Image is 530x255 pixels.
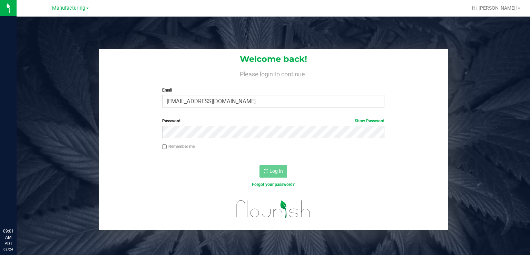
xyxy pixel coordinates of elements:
a: Show Password [355,119,384,123]
label: Email [162,87,385,93]
span: Manufacturing [52,5,85,11]
h4: Please login to continue. [99,69,448,77]
button: Log In [259,165,287,178]
span: Password [162,119,180,123]
p: 08/24 [3,247,13,252]
h1: Welcome back! [99,55,448,64]
label: Remember me [162,143,195,150]
p: 09:01 AM PDT [3,228,13,247]
input: Remember me [162,144,167,149]
span: Hi, [PERSON_NAME]! [472,5,517,11]
a: Forgot your password? [252,182,295,187]
span: Log In [269,168,283,174]
img: flourish_logo.svg [230,195,317,223]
